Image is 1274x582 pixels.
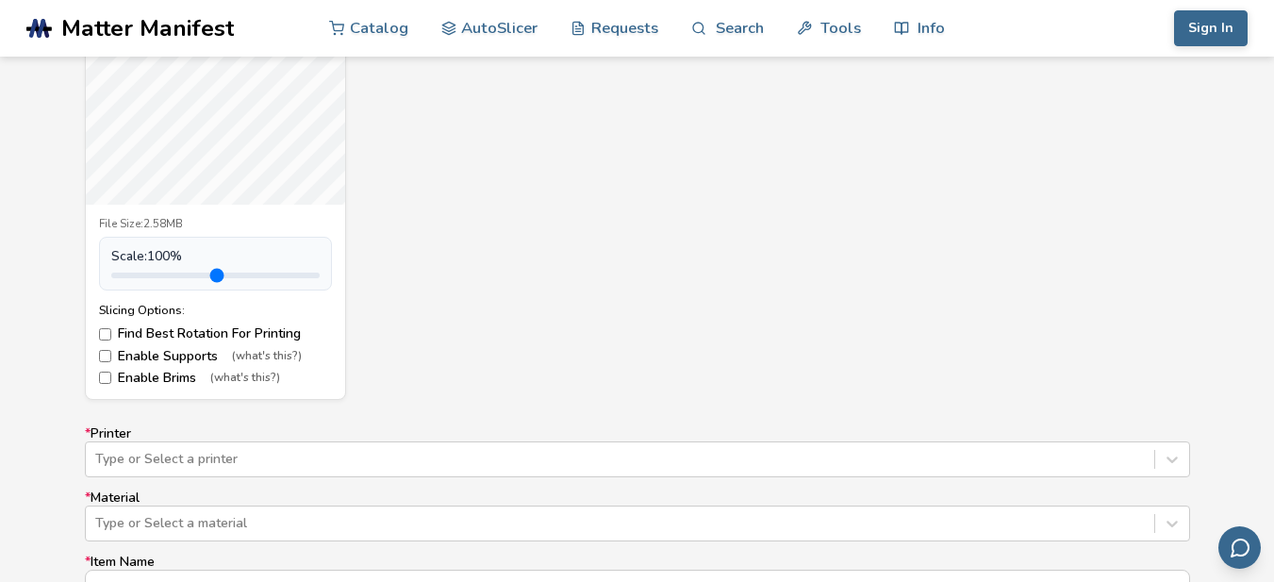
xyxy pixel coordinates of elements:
label: Material [85,491,1190,541]
input: Find Best Rotation For Printing [99,328,111,341]
input: Enable Supports(what's this?) [99,350,111,362]
input: *MaterialType or Select a material [95,516,99,531]
label: Printer [85,426,1190,477]
div: Slicing Options: [99,304,332,317]
label: Find Best Rotation For Printing [99,326,332,341]
label: Enable Supports [99,349,332,364]
button: Sign In [1174,10,1248,46]
span: Scale: 100 % [111,249,182,264]
input: *PrinterType or Select a printer [95,452,99,467]
span: (what's this?) [232,350,302,363]
span: Matter Manifest [61,15,234,42]
span: (what's this?) [210,372,280,385]
div: File Size: 2.58MB [99,218,332,231]
label: Enable Brims [99,371,332,386]
input: Enable Brims(what's this?) [99,372,111,384]
button: Send feedback via email [1218,526,1261,569]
